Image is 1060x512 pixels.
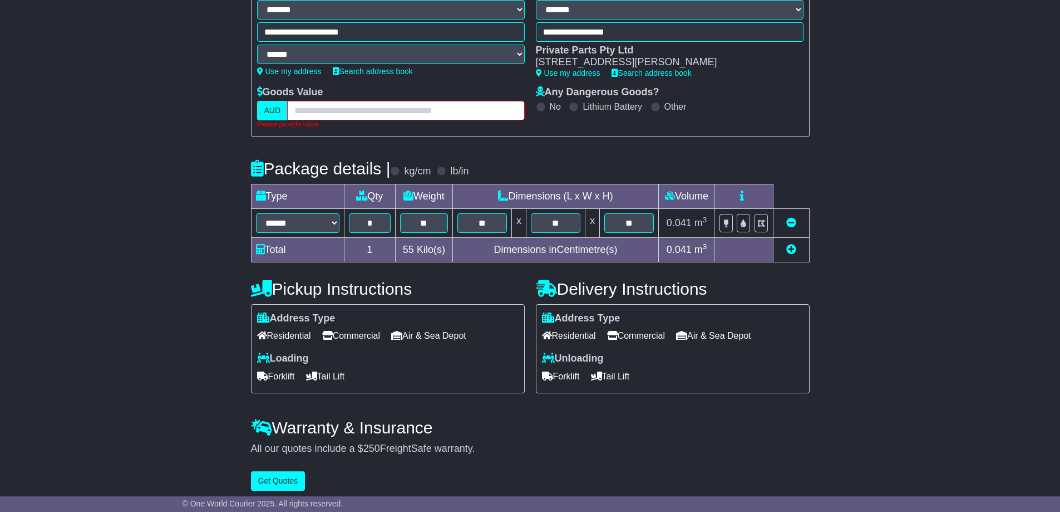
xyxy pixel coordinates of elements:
[703,216,707,224] sup: 3
[542,368,580,385] span: Forklift
[550,101,561,112] label: No
[251,418,810,437] h4: Warranty & Insurance
[322,327,380,344] span: Commercial
[664,101,687,112] label: Other
[396,237,453,262] td: Kilo(s)
[694,244,707,255] span: m
[257,86,323,99] label: Goods Value
[257,368,295,385] span: Forklift
[251,280,525,298] h4: Pickup Instructions
[257,67,322,76] a: Use my address
[391,327,466,344] span: Air & Sea Depot
[607,327,665,344] span: Commercial
[583,101,642,112] label: Lithium Battery
[251,237,344,262] td: Total
[257,353,309,365] label: Loading
[333,67,413,76] a: Search address book
[536,280,810,298] h4: Delivery Instructions
[183,499,343,508] span: © One World Courier 2025. All rights reserved.
[344,184,396,208] td: Qty
[536,86,659,99] label: Any Dangerous Goods?
[251,184,344,208] td: Type
[396,184,453,208] td: Weight
[257,313,336,325] label: Address Type
[404,165,431,178] label: kg/cm
[612,69,692,77] a: Search address book
[694,217,707,228] span: m
[542,313,620,325] label: Address Type
[542,327,596,344] span: Residential
[257,327,311,344] span: Residential
[306,368,345,385] span: Tail Lift
[536,45,792,57] div: Private Parts Pty Ltd
[659,184,714,208] td: Volume
[251,471,305,491] button: Get Quotes
[257,120,525,128] div: Please provide value
[585,208,600,237] td: x
[542,353,604,365] label: Unloading
[536,56,792,69] div: [STREET_ADDRESS][PERSON_NAME]
[786,217,796,228] a: Remove this item
[667,217,692,228] span: 0.041
[511,208,526,237] td: x
[403,244,414,255] span: 55
[703,242,707,251] sup: 3
[786,244,796,255] a: Add new item
[363,443,380,454] span: 250
[251,159,391,178] h4: Package details |
[676,327,751,344] span: Air & Sea Depot
[452,184,659,208] td: Dimensions (L x W x H)
[452,237,659,262] td: Dimensions in Centimetre(s)
[251,443,810,455] div: All our quotes include a $ FreightSafe warranty.
[591,368,630,385] span: Tail Lift
[450,165,469,178] label: lb/in
[536,69,600,77] a: Use my address
[344,237,396,262] td: 1
[257,101,288,120] label: AUD
[667,244,692,255] span: 0.041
